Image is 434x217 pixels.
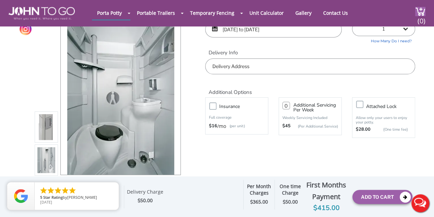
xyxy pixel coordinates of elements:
h3: Additional Servicing Per Week [293,103,338,112]
div: /mo [209,123,265,130]
strong: One time Charge [280,183,301,196]
span: Star Rating [43,195,63,200]
li:  [47,186,55,195]
span: [DATE] [40,199,52,205]
li:  [68,186,77,195]
p: (per unit) [226,123,245,130]
strong: Per Month Charges [247,183,271,196]
div: Delivery Charge [127,189,163,197]
h2: Additional Options [205,81,415,96]
p: {One time fee} [374,126,408,133]
div: $415.00 [306,203,347,214]
a: Instagram [20,23,32,35]
div: First Months Payment [306,179,347,203]
li:  [61,186,69,195]
div: $ [127,197,163,205]
a: Temporary Fencing [185,6,239,20]
strong: $16 [209,123,217,130]
img: cart a [415,7,425,16]
h3: Attached lock [366,102,418,111]
strong: $ [250,199,268,205]
a: Gallery [290,6,317,20]
span: 50.00 [285,198,298,205]
a: How Many Do I need? [352,36,415,44]
li:  [54,186,62,195]
p: Allow only your users to enjoy your potty. [356,116,411,124]
img: Review Rating [14,189,28,203]
span: (0) [417,11,425,25]
a: Unit Calculator [244,6,289,20]
span: [PERSON_NAME] [67,195,97,200]
strong: $ [283,199,298,205]
button: Add To Cart [352,190,412,204]
a: Portable Trailers [132,6,180,20]
label: Delivery Info [205,49,415,56]
input: 0 [282,102,290,109]
strong: $28.00 [356,126,371,133]
input: Start date | End date [205,22,342,37]
strong: $45 [282,123,291,130]
p: Weekly Servicing Included [282,115,338,120]
img: Product [67,14,174,176]
button: Live Chat [407,189,434,217]
input: Delivery Address [205,58,415,74]
a: Porta Potty [92,6,127,20]
p: (Per Additional Service) [291,124,338,129]
span: 5 [40,195,42,200]
span: by [40,195,113,200]
h3: Insurance [219,102,271,111]
a: Contact Us [318,6,353,20]
img: Product [37,47,55,209]
span: 50.00 [140,197,153,204]
img: JOHN to go [9,7,75,20]
p: Full coverage [209,114,265,121]
li:  [39,186,48,195]
span: 365.00 [253,198,268,205]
